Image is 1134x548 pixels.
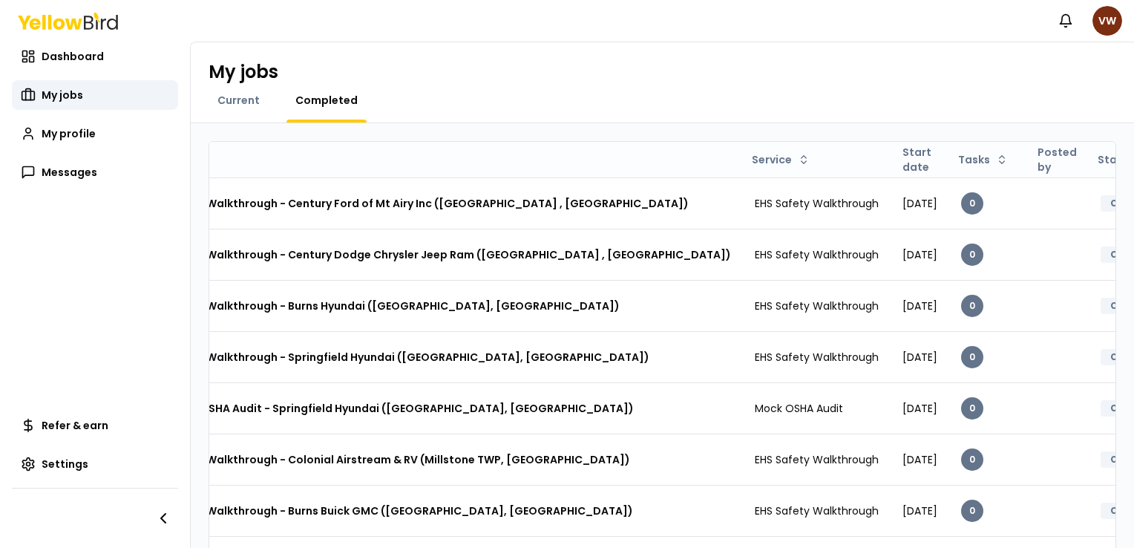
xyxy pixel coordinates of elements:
[961,500,983,522] div: 0
[961,346,983,368] div: 0
[958,152,990,167] span: Tasks
[755,299,879,313] span: EHS Safety Walkthrough
[12,449,178,479] a: Settings
[755,247,879,262] span: EHS Safety Walkthrough
[902,299,937,313] span: [DATE]
[12,42,178,71] a: Dashboard
[902,503,937,518] span: [DATE]
[755,401,843,416] span: Mock OSHA Audit
[12,157,178,187] a: Messages
[902,401,937,416] span: [DATE]
[42,457,88,472] span: Settings
[961,244,983,266] div: 0
[168,395,634,422] h3: Mock OSHA Audit - Springfield Hyundai ([GEOGRAPHIC_DATA], [GEOGRAPHIC_DATA])
[746,148,816,172] button: Service
[891,142,949,177] th: Start date
[1026,142,1089,177] th: Posted by
[295,93,358,108] span: Completed
[42,126,96,141] span: My profile
[961,295,983,317] div: 0
[755,452,879,467] span: EHS Safety Walkthrough
[286,93,367,108] a: Completed
[902,247,937,262] span: [DATE]
[755,503,879,518] span: EHS Safety Walkthrough
[168,446,630,473] h3: Safety Walkthrough - Colonial Airstream & RV (Millstone TWP, [GEOGRAPHIC_DATA])
[902,196,937,211] span: [DATE]
[42,165,97,180] span: Messages
[952,148,1014,172] button: Tasks
[168,498,633,524] h3: Safety Walkthrough - Burns Buick GMC ([GEOGRAPHIC_DATA], [GEOGRAPHIC_DATA])
[42,418,108,433] span: Refer & earn
[217,93,260,108] span: Current
[168,241,731,268] h3: Safety Walkthrough - Century Dodge Chrysler Jeep Ram ([GEOGRAPHIC_DATA] , [GEOGRAPHIC_DATA])
[961,397,983,420] div: 0
[12,411,178,440] a: Refer & earn
[168,190,689,217] h3: Safety Walkthrough - Century Ford of Mt Airy Inc ([GEOGRAPHIC_DATA] , [GEOGRAPHIC_DATA])
[209,60,278,84] h1: My jobs
[902,350,937,365] span: [DATE]
[1092,6,1122,36] span: VW
[961,448,983,471] div: 0
[209,93,269,108] a: Current
[755,350,879,365] span: EHS Safety Walkthrough
[168,344,649,371] h3: Safety Walkthrough - Springfield Hyundai ([GEOGRAPHIC_DATA], [GEOGRAPHIC_DATA])
[961,192,983,215] div: 0
[755,196,879,211] span: EHS Safety Walkthrough
[12,119,178,149] a: My profile
[168,293,620,319] h3: Safety Walkthrough - Burns Hyundai ([GEOGRAPHIC_DATA], [GEOGRAPHIC_DATA])
[42,49,104,64] span: Dashboard
[12,80,178,110] a: My jobs
[752,152,792,167] span: Service
[42,88,83,102] span: My jobs
[902,452,937,467] span: [DATE]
